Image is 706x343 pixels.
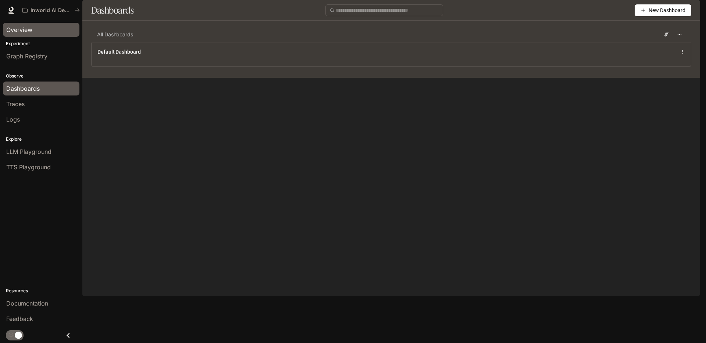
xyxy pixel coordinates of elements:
[91,3,133,18] h1: Dashboards
[649,6,685,14] span: New Dashboard
[635,4,691,16] button: New Dashboard
[19,3,83,18] button: All workspaces
[31,7,72,14] p: Inworld AI Demos
[97,31,133,38] span: All Dashboards
[97,48,141,55] a: Default Dashboard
